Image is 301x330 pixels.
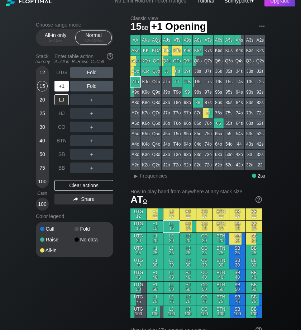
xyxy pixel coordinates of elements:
[151,160,161,170] div: Q2o
[214,66,224,76] div: J6s
[234,46,244,56] div: K4s
[224,56,234,66] div: Q5s
[172,56,182,66] div: QTs
[224,46,234,56] div: K5s
[33,191,52,196] div: Cash
[255,195,263,203] img: help.32db89a4.svg
[193,160,203,170] div: 82o
[151,46,161,56] div: KQs
[255,139,265,149] div: 42s
[99,38,103,43] span: bb
[162,46,172,56] div: KJs
[151,35,161,45] div: AQs
[182,46,192,56] div: K9s
[203,46,213,56] div: K7s
[147,269,163,281] div: +1 40
[130,194,147,205] span: AT
[172,129,182,139] div: T5o
[214,77,224,87] div: T6s
[54,180,113,191] div: Clear actions
[255,56,265,66] div: Q2s
[172,98,182,108] div: T8o
[147,257,163,269] div: +1 30
[130,15,265,21] h2: Classic view
[182,35,192,45] div: A9s
[130,294,147,306] div: UTG 75
[130,66,140,76] div: AJo
[246,208,262,220] div: BB 12
[33,59,52,64] div: Tourney
[70,81,113,91] div: Fold
[193,35,203,45] div: A8s
[70,149,113,160] div: ＋
[162,77,172,87] div: JTo
[214,35,224,45] div: A6s
[224,35,234,45] div: A5s
[255,129,265,139] div: 52s
[163,233,180,245] div: LJ 20
[162,56,172,66] div: QJs
[70,67,113,78] div: Fold
[130,35,140,45] div: AA
[70,108,113,119] div: ＋
[141,46,151,56] div: KK
[214,46,224,56] div: K6s
[54,162,69,173] div: BB
[130,77,140,87] div: ATo
[36,22,113,28] h2: Choose range mode
[130,56,140,66] div: AQo
[229,282,245,293] div: SB 50
[130,160,140,170] div: A2o
[193,98,203,108] div: 88
[234,139,244,149] div: 44
[193,108,203,118] div: 87o
[77,31,110,44] div: Normal
[162,98,172,108] div: J8o
[141,108,151,118] div: K7o
[162,150,172,160] div: J3o
[163,282,180,293] div: LJ 50
[234,129,244,139] div: 54s
[245,66,255,76] div: J3s
[180,221,196,232] div: HJ 15
[203,118,213,128] div: 76o
[214,150,224,160] div: 63o
[245,35,255,45] div: A3s
[213,221,229,232] div: BTN 15
[75,237,109,242] div: No data
[255,77,265,87] div: T2s
[182,66,192,76] div: J9s
[141,139,151,149] div: K4o
[162,139,172,149] div: J4o
[246,269,262,281] div: BB 40
[203,35,213,45] div: A7s
[40,248,75,253] div: All-in
[163,269,180,281] div: LJ 40
[196,221,212,232] div: CO 15
[180,233,196,245] div: HJ 20
[213,233,229,245] div: BTN 20
[229,233,245,245] div: SB 20
[54,81,69,91] div: +1
[255,108,265,118] div: 72s
[130,150,140,160] div: A3o
[224,129,234,139] div: 55
[196,257,212,269] div: CO 30
[162,87,172,97] div: J9o
[180,245,196,257] div: HJ 25
[172,160,182,170] div: T2o
[151,129,161,139] div: Q5o
[258,22,266,30] img: ellipsis.fd386fe8.svg
[234,35,244,45] div: A4s
[229,221,245,232] div: SB 15
[245,118,255,128] div: 63s
[162,160,172,170] div: J2o
[193,118,203,128] div: 86o
[255,150,265,160] div: 32s
[203,160,213,170] div: 72o
[224,108,234,118] div: 75s
[151,108,161,118] div: Q7o
[224,118,234,128] div: 65s
[37,81,48,91] div: 15
[130,108,140,118] div: A7o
